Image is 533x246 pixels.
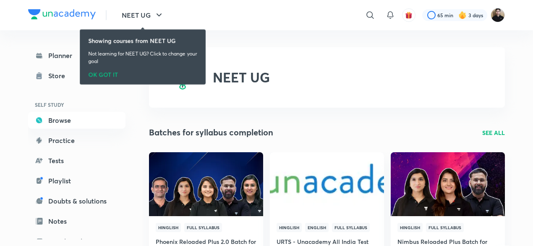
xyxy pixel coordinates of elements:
[28,172,125,189] a: Playlist
[148,151,264,217] img: Thumbnail
[28,98,125,112] h6: SELF STUDY
[332,223,370,232] span: Full Syllabus
[269,151,385,217] img: Thumbnail
[28,213,125,230] a: Notes
[491,8,505,22] img: Maneesh Kumar Sharma
[156,223,181,232] span: Hinglish
[117,7,169,24] button: NEET UG
[28,67,125,84] a: Store
[28,47,125,64] a: Planner
[402,8,415,22] button: avatar
[28,132,125,149] a: Practice
[28,193,125,209] a: Doubts & solutions
[184,223,222,232] span: Full Syllabus
[88,50,197,65] p: Not learning for NEET UG? Click to change your goal
[28,9,96,19] img: Company Logo
[48,71,70,81] div: Store
[482,128,505,137] a: SEE ALL
[28,112,125,129] a: Browse
[458,11,467,19] img: streak
[149,126,273,139] h2: Batches for syllabus completion
[88,69,197,78] div: OK GOT IT
[28,9,96,21] a: Company Logo
[213,69,270,85] h2: NEET UG
[305,223,329,232] span: English
[389,151,506,217] img: Thumbnail
[426,223,464,232] span: Full Syllabus
[405,11,413,19] img: avatar
[458,213,524,237] iframe: Help widget launcher
[28,152,125,169] a: Tests
[397,223,423,232] span: Hinglish
[277,223,302,232] span: Hinglish
[88,36,197,45] h6: Showing courses from NEET UG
